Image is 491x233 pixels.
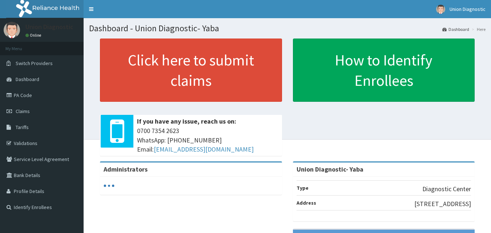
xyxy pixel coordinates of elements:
[104,180,114,191] svg: audio-loading
[414,199,471,209] p: [STREET_ADDRESS]
[25,24,73,30] p: Union Diagnostic
[442,26,469,32] a: Dashboard
[104,165,148,173] b: Administrators
[422,184,471,194] p: Diagnostic Center
[89,24,486,33] h1: Dashboard - Union Diagnostic- Yaba
[297,200,316,206] b: Address
[16,60,53,67] span: Switch Providers
[100,39,282,102] a: Click here to submit claims
[16,108,30,115] span: Claims
[4,22,20,38] img: User Image
[16,124,29,130] span: Tariffs
[137,117,236,125] b: If you have any issue, reach us on:
[16,76,39,83] span: Dashboard
[297,185,309,191] b: Type
[297,165,363,173] strong: Union Diagnostic- Yaba
[293,39,475,102] a: How to Identify Enrollees
[25,33,43,38] a: Online
[154,145,254,153] a: [EMAIL_ADDRESS][DOMAIN_NAME]
[137,126,278,154] span: 0700 7354 2623 WhatsApp: [PHONE_NUMBER] Email:
[470,26,486,32] li: Here
[436,5,445,14] img: User Image
[450,6,486,12] span: Union Diagnostic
